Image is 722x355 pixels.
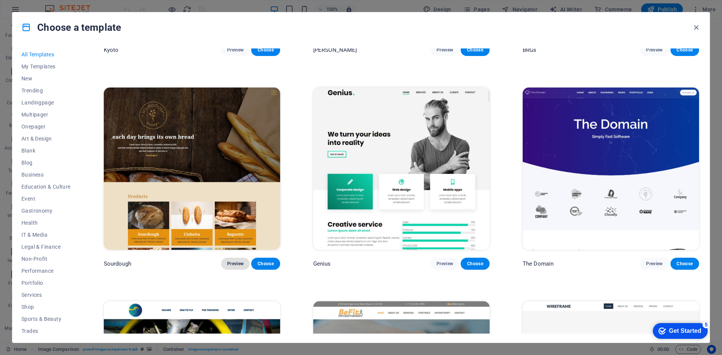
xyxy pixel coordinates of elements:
p: Sourdough [104,260,131,267]
button: Choose [670,258,699,270]
button: IT & Media [21,229,71,241]
button: New [21,73,71,85]
span: Blog [21,160,71,166]
span: Performance [21,268,71,274]
span: Preview [437,47,453,53]
span: Legal & Finance [21,244,71,250]
button: Portfolio [21,277,71,289]
button: Preview [431,44,459,56]
span: Business [21,172,71,178]
h4: Choose a template [21,21,121,33]
img: Genius [313,88,490,250]
span: Sports & Beauty [21,316,71,322]
span: Paste clipboard [183,213,224,224]
span: New [21,76,71,82]
p: Genius [313,260,331,267]
span: Gastronomy [21,208,71,214]
button: Trades [21,325,71,337]
button: Choose [461,44,489,56]
span: Landingpage [21,100,71,106]
button: Performance [21,265,71,277]
button: Multipager [21,109,71,121]
button: Choose [251,44,280,56]
button: Preview [640,44,669,56]
span: Preview [227,47,244,53]
span: Choose [257,261,274,267]
span: Event [21,196,71,202]
div: 5 [56,2,63,9]
button: Sports & Beauty [21,313,71,325]
button: Services [21,289,71,301]
span: Services [21,292,71,298]
span: Choose [676,261,693,267]
span: Multipager [21,112,71,118]
div: Get Started [22,8,55,15]
button: Business [21,169,71,181]
span: Preview [227,261,244,267]
button: Landingpage [21,97,71,109]
button: Health [21,217,71,229]
span: Add elements [143,213,180,224]
span: Art & Design [21,136,71,142]
span: Health [21,220,71,226]
span: Choose [676,47,693,53]
button: Trending [21,85,71,97]
img: The Domain [523,88,699,250]
span: Onepager [21,124,71,130]
span: Preview [646,261,663,267]
p: The Domain [523,260,554,267]
span: Preview [437,261,453,267]
span: IT & Media [21,232,71,238]
button: All Templates [21,48,71,60]
p: Kyoto [104,46,119,54]
button: Choose [670,44,699,56]
span: Trending [21,88,71,94]
span: My Templates [21,63,71,69]
p: [PERSON_NAME] [313,46,357,54]
button: Preview [431,258,459,270]
span: Non-Profit [21,256,71,262]
button: Blog [21,157,71,169]
button: Preview [640,258,669,270]
button: Gastronomy [21,205,71,217]
button: Event [21,193,71,205]
span: Shop [21,304,71,310]
span: All Templates [21,51,71,57]
span: Choose [467,47,483,53]
span: Trades [21,328,71,334]
span: Portfolio [21,280,71,286]
p: BRGs [523,46,537,54]
span: Education & Culture [21,184,71,190]
span: Preview [646,47,663,53]
button: Blank [21,145,71,157]
img: Sourdough [104,88,280,250]
button: Preview [221,44,250,56]
span: Blank [21,148,71,154]
button: My Templates [21,60,71,73]
button: Art & Design [21,133,71,145]
button: Non-Profit [21,253,71,265]
div: Get Started 5 items remaining, 0% complete [6,4,61,20]
button: Preview [221,258,250,270]
span: Choose [467,261,483,267]
button: Education & Culture [21,181,71,193]
button: Legal & Finance [21,241,71,253]
div: Drop content here [6,180,361,234]
button: Shop [21,301,71,313]
button: Onepager [21,121,71,133]
span: Choose [257,47,274,53]
button: Choose [461,258,489,270]
button: Choose [251,258,280,270]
